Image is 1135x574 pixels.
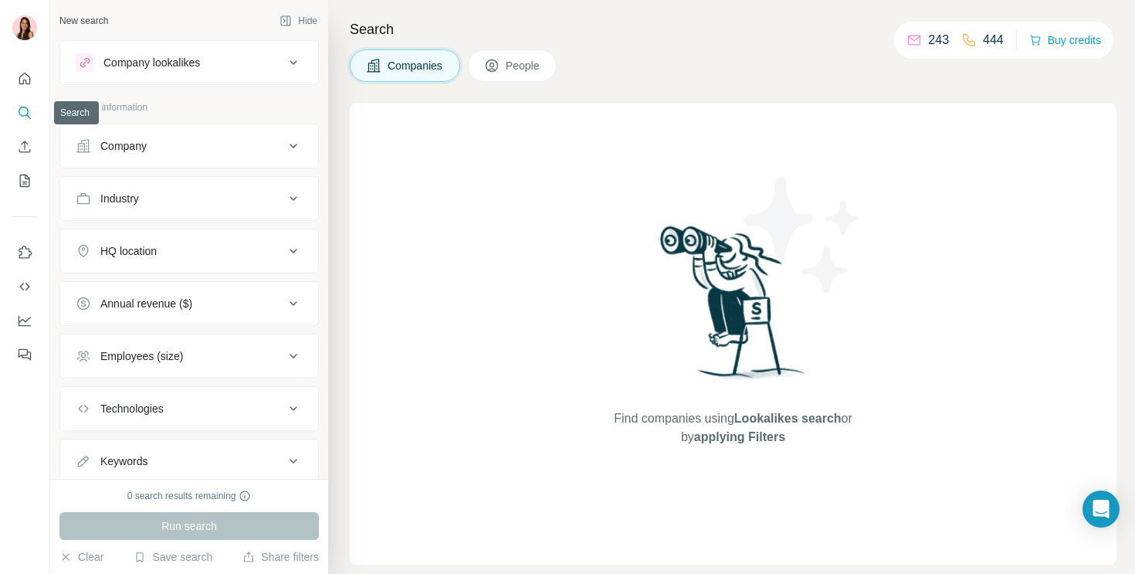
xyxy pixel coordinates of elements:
h4: Search [350,19,1116,40]
span: applying Filters [694,430,785,443]
button: Company [60,127,318,165]
img: Surfe Illustration - Woman searching with binoculars [653,222,814,394]
button: Keywords [60,443,318,480]
button: Search [12,99,37,127]
p: 444 [983,31,1004,49]
button: Clear [59,549,103,565]
div: Open Intercom Messenger [1082,491,1120,528]
div: Keywords [100,453,147,469]
button: Share filters [242,549,319,565]
img: Surfe Illustration - Stars [734,165,872,304]
button: Buy credits [1029,29,1101,51]
button: Quick start [12,65,37,93]
button: Industry [60,180,318,217]
span: People [506,58,541,73]
div: Company [100,138,147,154]
button: Enrich CSV [12,133,37,161]
div: 0 search results remaining [127,489,252,503]
div: New search [59,14,108,28]
button: Employees (size) [60,338,318,375]
div: Industry [100,191,139,206]
button: Use Surfe API [12,273,37,301]
button: Annual revenue ($) [60,285,318,322]
p: 243 [928,31,949,49]
span: Lookalikes search [734,412,842,425]
button: Save search [134,549,212,565]
button: Feedback [12,341,37,369]
div: Company lookalikes [103,55,200,70]
p: Company information [59,100,319,114]
div: Annual revenue ($) [100,296,192,311]
div: Employees (size) [100,348,183,364]
button: HQ location [60,233,318,270]
button: My lists [12,167,37,195]
div: HQ location [100,243,157,259]
button: Hide [269,9,328,32]
img: Avatar [12,15,37,40]
button: Company lookalikes [60,44,318,81]
span: Find companies using or by [609,409,856,447]
button: Dashboard [12,307,37,335]
div: Technologies [100,401,164,416]
button: Technologies [60,390,318,427]
span: Companies [388,58,444,73]
button: Use Surfe on LinkedIn [12,239,37,267]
